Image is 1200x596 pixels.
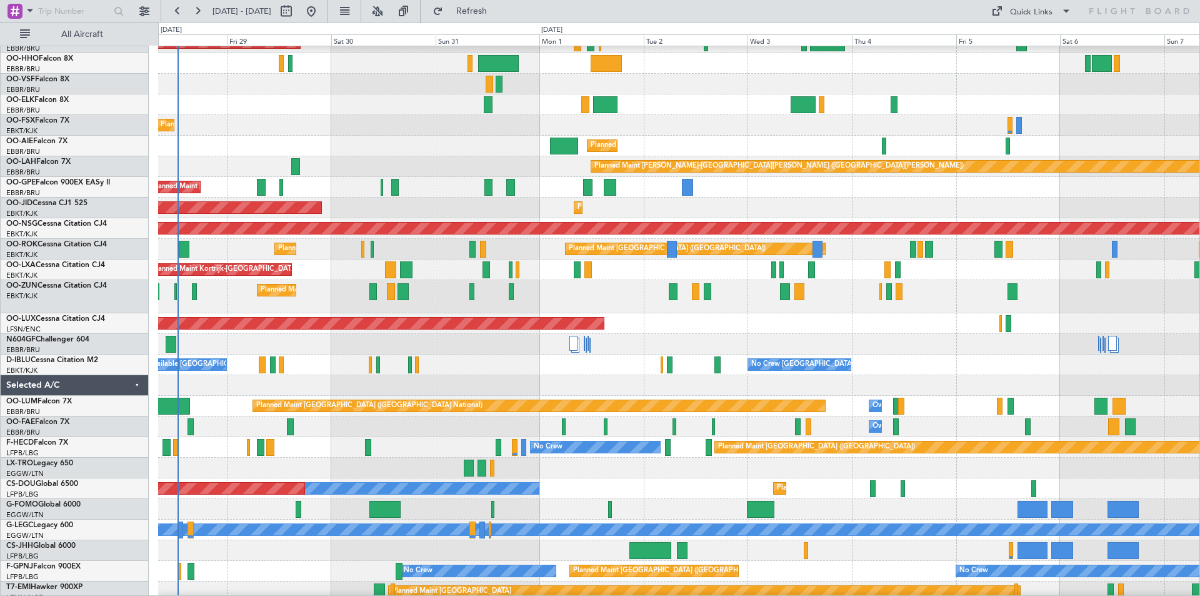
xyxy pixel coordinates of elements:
span: G-FOMO [6,501,38,508]
div: No Crew [959,562,988,580]
span: OO-GPE [6,179,36,186]
a: OO-FAEFalcon 7X [6,418,69,426]
a: EBKT/KJK [6,366,37,375]
span: N604GF [6,336,36,343]
a: LFPB/LBG [6,448,39,458]
a: EBBR/BRU [6,106,40,115]
div: Wed 3 [747,34,852,46]
span: OO-ZUN [6,282,37,290]
a: OO-LAHFalcon 7X [6,158,71,166]
a: G-FOMOGlobal 6000 [6,501,81,508]
a: EBKT/KJK [6,230,37,239]
span: All Aircraft [32,30,132,39]
span: F-HECD [6,439,34,447]
span: OO-FSX [6,117,35,124]
div: A/C Unavailable [GEOGRAPHIC_DATA]-[GEOGRAPHIC_DATA] [126,355,326,374]
span: OO-LAH [6,158,36,166]
div: Planned Maint [GEOGRAPHIC_DATA] ([GEOGRAPHIC_DATA] National) [256,396,482,415]
span: OO-LUX [6,315,36,323]
div: Fri 29 [227,34,331,46]
a: OO-HHOFalcon 8X [6,55,73,63]
a: EBBR/BRU [6,428,40,437]
a: LFSN/ENC [6,325,41,334]
a: OO-LUXCessna Citation CJ4 [6,315,105,323]
span: OO-LUM [6,398,37,405]
a: EBKT/KJK [6,291,37,301]
span: OO-HHO [6,55,39,63]
a: G-LEGCLegacy 600 [6,522,73,529]
span: OO-ELK [6,96,34,104]
span: F-GPNJ [6,563,33,570]
span: OO-JID [6,200,32,207]
div: Planned Maint [GEOGRAPHIC_DATA] ([GEOGRAPHIC_DATA]) [718,438,915,457]
div: No Crew [GEOGRAPHIC_DATA] ([GEOGRAPHIC_DATA] National) [751,355,961,374]
span: Refresh [446,7,498,16]
a: EBKT/KJK [6,250,37,260]
a: OO-LXACessna Citation CJ4 [6,261,105,269]
span: OO-AIE [6,138,33,145]
div: Fri 5 [956,34,1061,46]
a: EBBR/BRU [6,345,40,355]
span: [DATE] - [DATE] [212,6,271,17]
div: Sat 30 [331,34,436,46]
button: All Aircraft [14,24,136,44]
a: EGGW/LTN [6,510,44,520]
div: Tue 2 [644,34,748,46]
a: OO-VSFFalcon 8X [6,76,69,83]
span: OO-FAE [6,418,35,426]
div: Sat 6 [1060,34,1164,46]
div: Planned Maint Kortrijk-[GEOGRAPHIC_DATA] [261,281,406,300]
span: OO-VSF [6,76,35,83]
span: OO-NSG [6,220,37,228]
a: EBBR/BRU [6,168,40,177]
span: CS-JHH [6,542,33,550]
a: F-GPNJFalcon 900EX [6,563,81,570]
div: [DATE] [161,25,182,36]
a: LFPB/LBG [6,552,39,561]
a: OO-AIEFalcon 7X [6,138,67,145]
a: EBBR/BRU [6,407,40,417]
div: No Crew [534,438,562,457]
a: D-IBLUCessna Citation M2 [6,356,98,364]
a: LFPB/LBG [6,490,39,499]
a: EBKT/KJK [6,271,37,280]
a: EBBR/BRU [6,64,40,74]
div: Planned Maint Kortrijk-[GEOGRAPHIC_DATA] [577,198,723,217]
span: OO-LXA [6,261,36,269]
a: EBBR/BRU [6,44,40,53]
a: EGGW/LTN [6,531,44,540]
span: D-IBLU [6,356,31,364]
div: Planned Maint Kortrijk-[GEOGRAPHIC_DATA] [161,116,306,134]
a: EBKT/KJK [6,126,37,136]
div: Planned Maint Kortrijk-[GEOGRAPHIC_DATA] [278,240,424,258]
a: OO-LUMFalcon 7X [6,398,72,405]
div: Thu 4 [852,34,956,46]
div: Thu 28 [123,34,227,46]
span: OO-ROK [6,241,37,248]
a: OO-GPEFalcon 900EX EASy II [6,179,110,186]
div: Planned Maint [GEOGRAPHIC_DATA] ([GEOGRAPHIC_DATA]) [591,136,787,155]
button: Quick Links [985,1,1077,21]
a: EBBR/BRU [6,188,40,198]
a: EGGW/LTN [6,469,44,478]
input: Trip Number [38,2,110,21]
a: N604GFChallenger 604 [6,336,89,343]
a: OO-ZUNCessna Citation CJ4 [6,282,107,290]
a: LFPB/LBG [6,572,39,582]
span: T7-EMI [6,583,31,591]
div: Sun 31 [436,34,540,46]
div: Planned Maint [GEOGRAPHIC_DATA] ([GEOGRAPHIC_DATA]) [573,562,770,580]
a: EBBR/BRU [6,147,40,156]
a: OO-ELKFalcon 8X [6,96,69,104]
a: OO-NSGCessna Citation CJ4 [6,220,107,228]
a: CS-DOUGlobal 6500 [6,480,78,488]
div: No Crew [404,562,432,580]
a: EBKT/KJK [6,209,37,218]
div: Owner Melsbroek Air Base [872,417,957,436]
div: Mon 1 [539,34,644,46]
a: EBBR/BRU [6,85,40,94]
button: Refresh [427,1,502,21]
div: Planned Maint [GEOGRAPHIC_DATA] ([GEOGRAPHIC_DATA]) [777,479,974,498]
a: CS-JHHGlobal 6000 [6,542,76,550]
div: [DATE] [541,25,562,36]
